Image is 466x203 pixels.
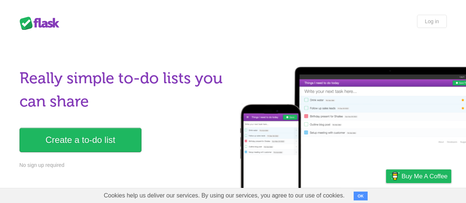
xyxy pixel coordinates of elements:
[20,161,229,169] p: No sign up required
[390,170,400,182] img: Buy me a coffee
[20,67,229,113] h1: Really simple to-do lists you can share
[97,188,352,203] span: Cookies help us deliver our services. By using our services, you agree to our use of cookies.
[402,170,448,183] span: Buy me a coffee
[354,192,368,200] button: OK
[417,15,446,28] a: Log in
[20,17,64,30] div: Flask Lists
[386,169,451,183] a: Buy me a coffee
[20,128,141,152] a: Create a to-do list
